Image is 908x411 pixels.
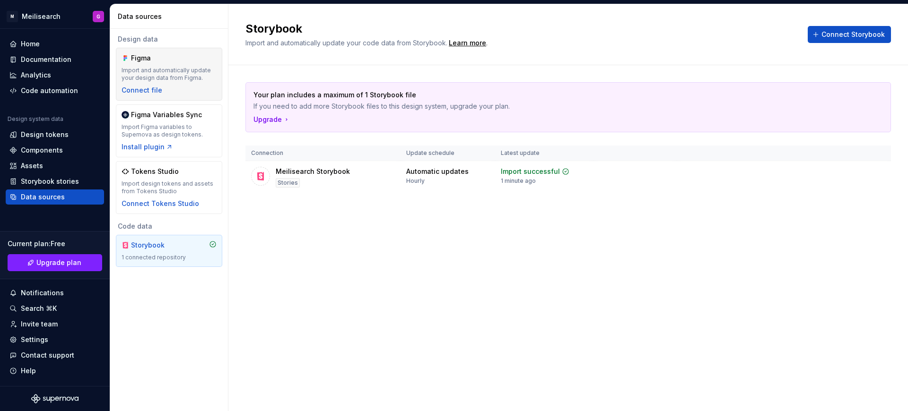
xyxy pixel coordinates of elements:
a: Storybook1 connected repository [116,235,222,267]
div: Figma Variables Sync [131,110,202,120]
a: Code automation [6,83,104,98]
div: Tokens Studio [131,167,179,176]
button: Help [6,363,104,378]
div: Settings [21,335,48,344]
a: Data sources [6,189,104,205]
div: Invite team [21,319,58,329]
div: Storybook [131,240,176,250]
a: Invite team [6,317,104,332]
div: Import design tokens and assets from Tokens Studio [122,180,217,195]
div: Hourly [406,177,425,185]
a: Assets [6,158,104,173]
div: Code automation [21,86,78,95]
div: Import Figma variables to Supernova as design tokens. [122,123,217,138]
div: Storybook stories [21,177,79,186]
svg: Supernova Logo [31,394,79,403]
div: Design tokens [21,130,69,139]
a: Learn more [449,38,486,48]
div: Home [21,39,40,49]
div: G [96,13,100,20]
button: Connect file [122,86,162,95]
p: Your plan includes a maximum of 1 Storybook file [253,90,817,100]
div: Design data [116,34,222,44]
a: Figma Variables SyncImport Figma variables to Supernova as design tokens.Install plugin [116,104,222,157]
a: Storybook stories [6,174,104,189]
div: Assets [21,161,43,171]
div: Code data [116,222,222,231]
div: Data sources [21,192,65,202]
div: Analytics [21,70,51,80]
p: If you need to add more Storybook files to this design system, upgrade your plan. [253,102,817,111]
div: Data sources [118,12,224,21]
button: Install plugin [122,142,173,152]
h2: Storybook [245,21,796,36]
button: Search ⌘K [6,301,104,316]
div: Components [21,146,63,155]
button: Contact support [6,348,104,363]
button: Connect Storybook [808,26,891,43]
div: Contact support [21,351,74,360]
div: Stories [276,178,300,188]
a: Design tokens [6,127,104,142]
span: . [447,40,488,47]
th: Connection [245,146,401,161]
span: Upgrade plan [36,258,81,267]
a: Tokens StudioImport design tokens and assets from Tokens StudioConnect Tokens Studio [116,161,222,214]
button: MMeilisearchG [2,6,108,26]
span: Import and automatically update your code data from Storybook. [245,39,447,47]
div: Help [21,366,36,376]
span: Connect Storybook [821,30,885,39]
button: Upgrade plan [8,254,102,271]
button: Upgrade [253,115,290,124]
a: Documentation [6,52,104,67]
div: Meilisearch Storybook [276,167,350,176]
div: M [7,11,18,22]
div: 1 minute ago [501,177,536,185]
a: Home [6,36,104,51]
div: Documentation [21,55,71,64]
button: Connect Tokens Studio [122,199,199,208]
div: Import successful [501,167,560,176]
div: Meilisearch [22,12,61,21]
div: Search ⌘K [21,304,57,313]
a: Analytics [6,68,104,83]
div: Automatic updates [406,167,469,176]
div: Figma [131,53,176,63]
a: FigmaImport and automatically update your design data from Figma.Connect file [116,48,222,101]
div: Import and automatically update your design data from Figma. [122,67,217,82]
div: 1 connected repository [122,254,217,261]
a: Settings [6,332,104,347]
div: Notifications [21,288,64,298]
a: Components [6,143,104,158]
button: Notifications [6,285,104,300]
th: Update schedule [401,146,495,161]
div: Current plan : Free [8,239,102,248]
th: Latest update [495,146,594,161]
div: Design system data [8,115,63,123]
